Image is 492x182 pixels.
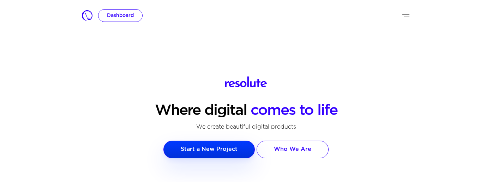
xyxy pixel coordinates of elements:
[402,10,410,21] button: Toggle navigation
[251,104,337,117] span: comes to life
[82,122,410,132] p: We create beautiful digital products
[82,102,410,119] h1: Where digital
[98,9,143,22] a: Dashboard
[163,141,255,158] a: Start a New Project
[225,76,267,88] img: logo.svg
[257,141,329,158] a: Who We Are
